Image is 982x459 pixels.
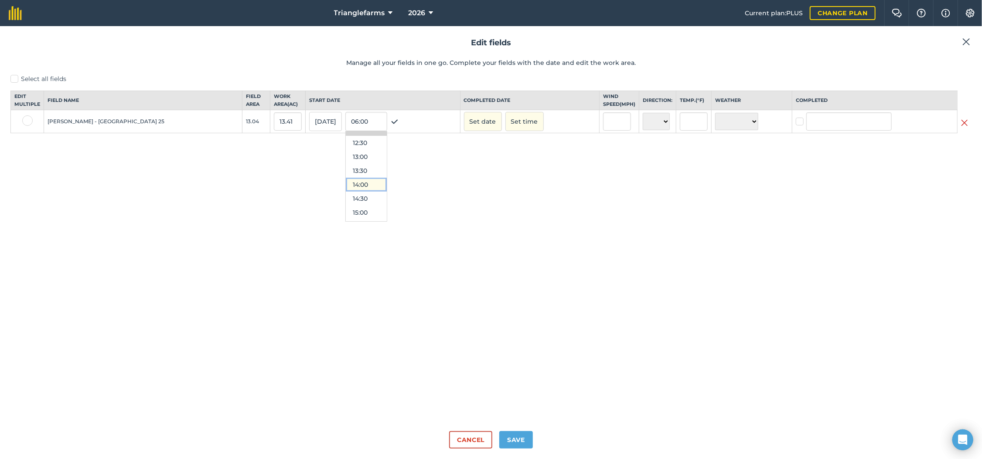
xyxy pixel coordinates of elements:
button: 13:00 [346,150,387,164]
div: Open Intercom Messenger [952,429,973,450]
img: svg+xml;base64,PHN2ZyB4bWxucz0iaHR0cDovL3d3dy53My5vcmcvMjAwMC9zdmciIHdpZHRoPSIyMiIgaGVpZ2h0PSIzMC... [962,37,970,47]
th: Field Area [242,91,270,110]
span: 2026 [408,8,425,18]
button: Cancel [449,431,492,449]
th: Direction: [639,91,676,110]
button: Save [499,431,533,449]
button: 12:30 [346,136,387,150]
td: [PERSON_NAME] - [GEOGRAPHIC_DATA] 25 [44,110,242,133]
button: 13:30 [346,164,387,178]
img: Two speech bubbles overlapping with the left bubble in the forefront [892,9,902,17]
th: Start date [306,91,460,110]
th: Field name [44,91,242,110]
button: 15:30 [346,219,387,233]
button: 15:00 [346,206,387,219]
th: Temp. ( ° F ) [676,91,711,110]
img: svg+xml;base64,PHN2ZyB4bWxucz0iaHR0cDovL3d3dy53My5vcmcvMjAwMC9zdmciIHdpZHRoPSIxOCIgaGVpZ2h0PSIyNC... [391,117,399,127]
th: Wind speed ( mph ) [599,91,639,110]
button: [DATE] [309,112,342,131]
button: 14:30 [346,192,387,206]
span: Current plan : PLUS [745,8,803,18]
button: Set date [464,112,502,131]
img: A cog icon [965,9,975,17]
h2: Edit fields [10,37,972,49]
th: Weather [711,91,792,110]
span: Trianglefarms [334,8,385,18]
img: svg+xml;base64,PHN2ZyB4bWxucz0iaHR0cDovL3d3dy53My5vcmcvMjAwMC9zdmciIHdpZHRoPSIyMiIgaGVpZ2h0PSIzMC... [961,118,968,128]
th: Completed date [460,91,599,110]
th: Work area ( Ac ) [270,91,306,110]
label: Select all fields [10,74,972,84]
img: fieldmargin Logo [9,6,22,20]
p: Manage all your fields in one go. Complete your fields with the date and edit the work area. [10,58,972,67]
th: Completed [792,91,957,110]
button: Set time [505,112,544,131]
img: svg+xml;base64,PHN2ZyB4bWxucz0iaHR0cDovL3d3dy53My5vcmcvMjAwMC9zdmciIHdpZHRoPSIxNyIgaGVpZ2h0PSIxNy... [941,8,950,18]
a: Change plan [810,6,876,20]
button: 14:00 [346,178,387,192]
th: Edit multiple [11,91,44,110]
td: 13.04 [242,110,270,133]
img: A question mark icon [916,9,927,17]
